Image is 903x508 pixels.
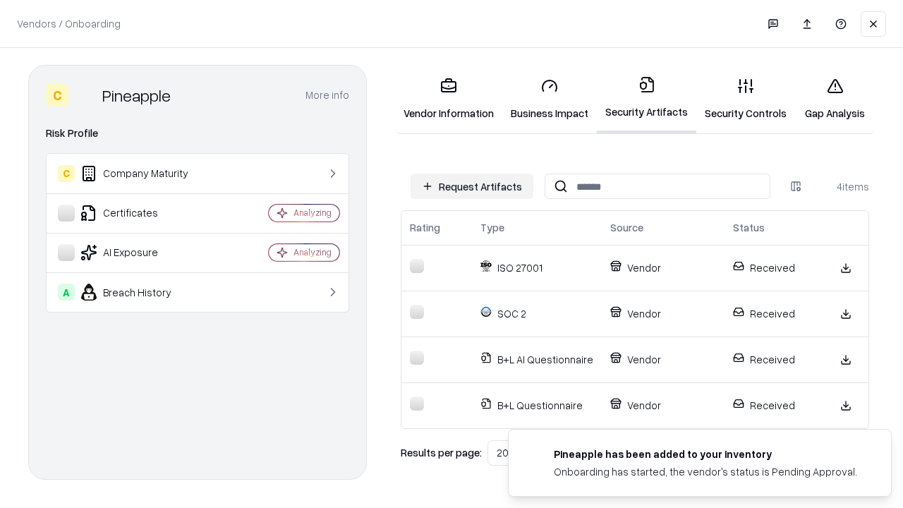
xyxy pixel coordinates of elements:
[480,306,593,321] p: SOC 2
[554,464,857,479] div: Onboarding has started, the vendor's status is Pending Approval.
[401,445,482,460] p: Results per page:
[733,306,815,321] p: Received
[813,179,869,194] div: 4 items
[733,260,815,275] p: Received
[610,352,716,367] p: Vendor
[597,65,696,133] a: Security Artifacts
[733,220,765,235] div: Status
[502,66,597,132] a: Business Impact
[610,260,716,275] p: Vendor
[58,244,226,261] div: AI Exposure
[74,84,97,107] img: Pineapple
[293,207,332,219] div: Analyzing
[102,84,171,107] div: Pineapple
[733,398,815,413] p: Received
[58,205,226,222] div: Certificates
[17,16,121,31] p: Vendors / Onboarding
[733,352,815,367] p: Received
[58,165,75,182] div: C
[305,83,349,108] button: More info
[554,447,857,461] div: Pineapple has been added to your inventory
[46,125,349,142] div: Risk Profile
[610,306,716,321] p: Vendor
[395,66,502,132] a: Vendor Information
[696,66,795,132] a: Security Controls
[411,174,533,199] button: Request Artifacts
[293,246,332,258] div: Analyzing
[58,284,75,301] div: A
[58,284,226,301] div: Breach History
[480,398,593,413] p: B+L Questionnaire
[480,352,593,367] p: B+L AI Questionnaire
[526,447,543,464] img: pineappleenergy.com
[410,220,440,235] div: Rating
[480,260,593,275] p: ISO 27001
[610,220,643,235] div: Source
[480,220,504,235] div: Type
[610,398,716,413] p: Vendor
[795,66,875,132] a: Gap Analysis
[46,84,68,107] div: C
[58,165,226,182] div: Company Maturity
